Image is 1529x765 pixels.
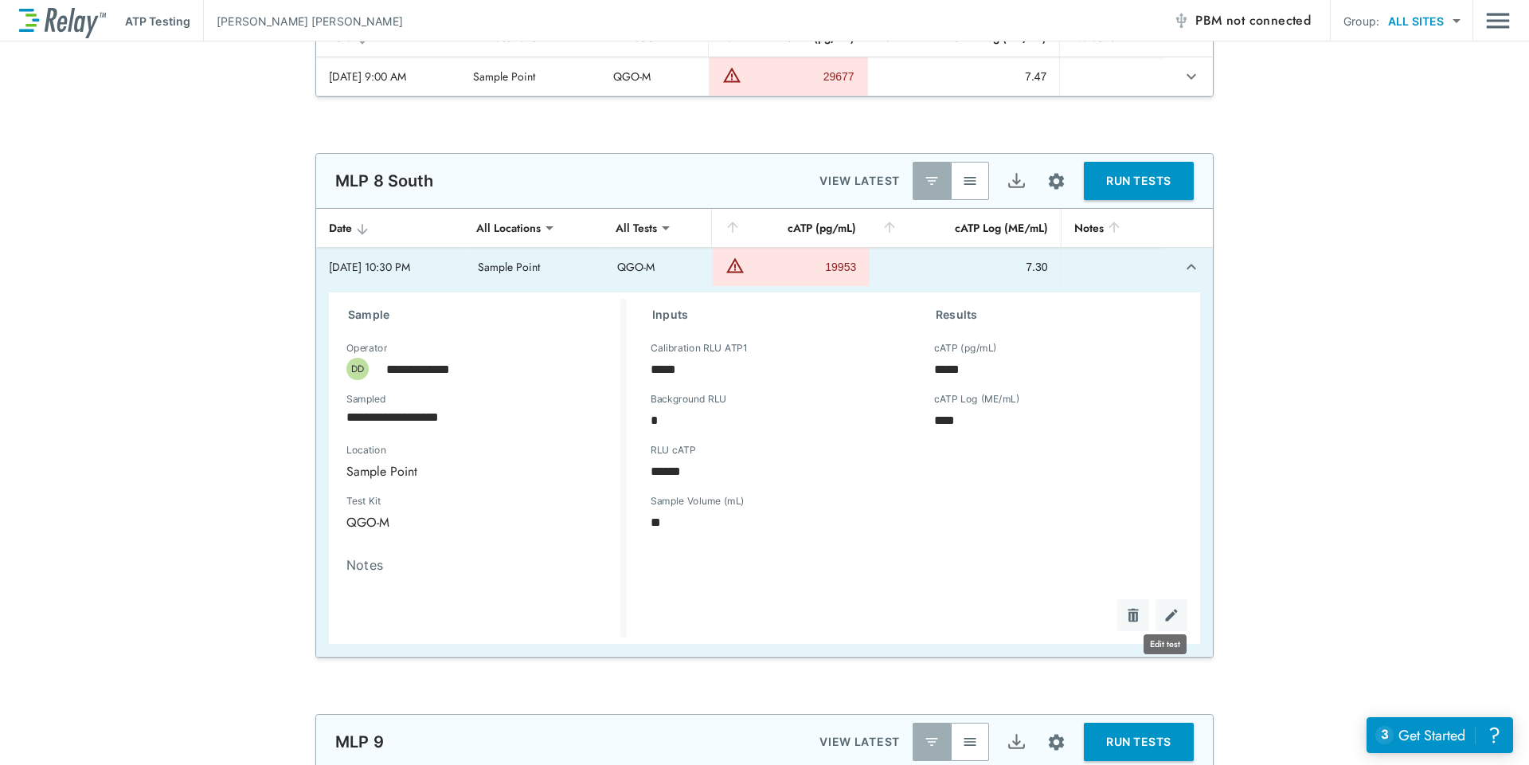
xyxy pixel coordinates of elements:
[1084,723,1194,761] button: RUN TESTS
[346,496,467,507] label: Test Kit
[465,212,552,244] div: All Locations
[936,305,1181,324] h3: Results
[19,4,106,38] img: LuminUltra Relay
[1007,171,1027,191] img: Export Icon
[881,69,1047,84] div: 7.47
[335,732,384,751] p: MLP 9
[651,496,745,507] label: Sample Volume (mL)
[217,13,403,29] p: [PERSON_NAME] [PERSON_NAME]
[725,218,856,237] div: cATP (pg/mL)
[1046,732,1066,752] img: Settings Icon
[1173,13,1189,29] img: Offline Icon
[465,248,604,286] td: Sample Point
[749,259,856,275] div: 19953
[1046,171,1066,191] img: Settings Icon
[651,343,747,354] label: Calibration RLU ATP1
[460,57,600,96] td: Sample Point
[651,445,695,456] label: RLU cATP
[125,13,190,29] p: ATP Testing
[316,18,1213,96] table: sticky table
[329,259,452,275] div: [DATE] 10:30 PM
[997,723,1035,761] button: Export
[348,305,620,324] h3: Sample
[962,173,978,189] img: View All
[652,305,897,324] h3: Inputs
[346,343,387,354] label: Operator
[316,209,1213,657] table: sticky table
[335,401,593,433] input: Choose date, selected date is Sep 15, 2025
[604,248,712,286] td: QGO-M
[651,394,726,405] label: Background RLU
[819,732,900,751] p: VIEW LATEST
[722,65,741,84] img: Warning
[335,506,496,538] div: QGO-M
[1167,5,1317,37] button: PBM not connected
[934,394,1019,405] label: cATP Log (ME/mL)
[1178,63,1205,90] button: expand row
[346,358,369,380] div: DD
[882,218,1047,237] div: cATP Log (ME/mL)
[725,256,745,275] img: Warning
[1156,599,1187,631] button: Edit test
[1163,607,1179,623] img: Edit test
[1343,13,1379,29] p: Group:
[1035,721,1077,763] button: Site setup
[335,455,604,487] div: Sample Point
[329,69,448,84] div: [DATE] 9:00 AM
[316,209,465,248] th: Date
[346,445,549,456] label: Location
[1144,634,1187,654] div: Edit test
[819,171,900,190] p: VIEW LATEST
[1084,162,1194,200] button: RUN TESTS
[1178,253,1205,280] button: expand row
[934,343,997,354] label: cATP (pg/mL)
[1195,10,1311,32] span: PBM
[1035,160,1077,202] button: Site setup
[335,171,434,190] p: MLP 8 South
[1367,717,1513,753] iframe: Resource center
[604,212,668,244] div: All Tests
[924,734,940,750] img: Latest
[1007,732,1027,752] img: Export Icon
[924,173,940,189] img: Latest
[1486,6,1510,36] img: Drawer Icon
[346,394,386,405] label: Sampled
[600,57,709,96] td: QGO-M
[962,734,978,750] img: View All
[997,162,1035,200] button: Export
[1486,6,1510,36] button: Main menu
[1226,11,1311,29] span: not connected
[745,69,854,84] div: 29677
[882,259,1047,275] div: 7.30
[1074,218,1152,237] div: Notes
